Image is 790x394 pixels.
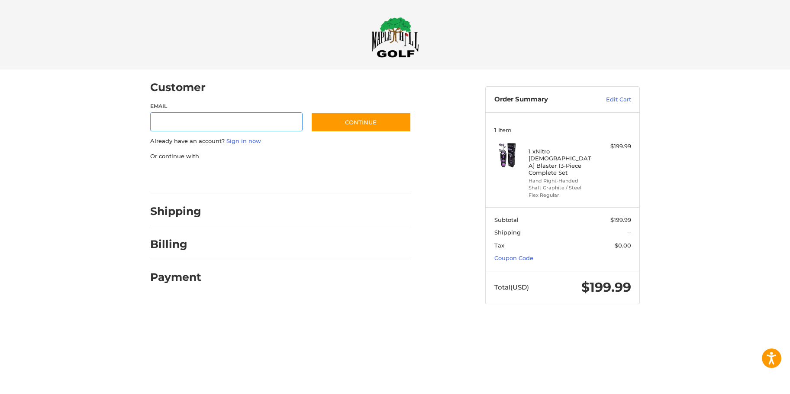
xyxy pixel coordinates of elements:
[615,242,631,249] span: $0.00
[529,192,595,199] li: Flex Regular
[150,81,206,94] h2: Customer
[371,17,419,58] img: Maple Hill Golf
[597,142,631,151] div: $199.99
[581,279,631,295] span: $199.99
[627,229,631,236] span: --
[494,229,521,236] span: Shipping
[150,238,201,251] h2: Billing
[150,152,411,161] p: Or continue with
[494,95,587,104] h3: Order Summary
[494,283,529,291] span: Total (USD)
[294,169,359,185] iframe: PayPal-venmo
[494,242,504,249] span: Tax
[148,169,213,185] iframe: PayPal-paypal
[529,177,595,185] li: Hand Right-Handed
[529,148,595,176] h4: 1 x Nitro [DEMOGRAPHIC_DATA] Blaster 13-Piece Complete Set
[494,216,519,223] span: Subtotal
[150,102,303,110] label: Email
[529,184,595,192] li: Shaft Graphite / Steel
[311,112,411,132] button: Continue
[150,205,201,218] h2: Shipping
[494,127,631,134] h3: 1 Item
[150,270,201,284] h2: Payment
[226,137,261,144] a: Sign in now
[610,216,631,223] span: $199.99
[221,169,286,185] iframe: PayPal-paylater
[494,254,533,261] a: Coupon Code
[150,137,411,146] p: Already have an account?
[587,95,631,104] a: Edit Cart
